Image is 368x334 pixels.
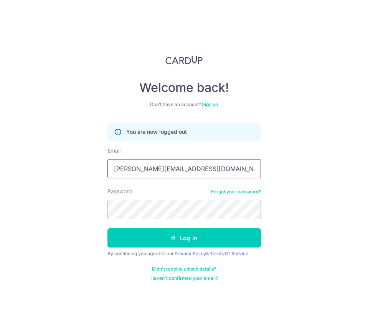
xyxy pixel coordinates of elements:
[107,80,261,95] h4: Welcome back!
[211,189,261,195] a: Forgot your password?
[150,275,218,281] a: Haven't confirmed your email?
[107,159,261,178] input: Enter your Email
[126,128,187,136] p: You are now logged out
[107,251,261,257] div: By continuing you agree to our &
[210,251,248,256] a: Terms Of Service
[107,228,261,248] button: Log in
[107,147,120,155] label: Email
[107,101,261,108] div: Don’t have an account?
[165,55,203,65] img: CardUp Logo
[107,188,132,195] label: Password
[202,101,218,107] a: Sign up
[152,266,216,272] a: Didn't receive unlock details?
[175,251,206,256] a: Privacy Policy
